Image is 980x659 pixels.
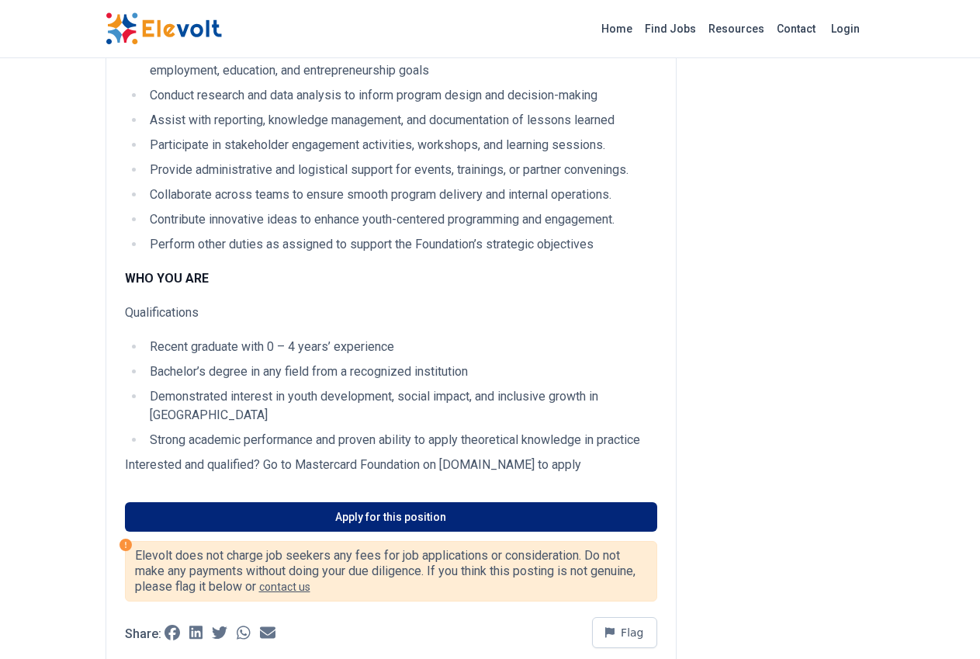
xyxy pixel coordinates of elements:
p: Qualifications [125,303,657,322]
a: Resources [702,16,770,41]
p: Share: [125,628,161,640]
strong: WHO YOU ARE [125,271,209,286]
li: Perform other duties as assigned to support the Foundation’s strategic objectives [145,235,657,254]
li: Bachelor’s degree in any field from a recognized institution [145,362,657,381]
li: Conduct research and data analysis to inform program design and decision-making [145,86,657,105]
li: Collaborate across teams to ensure smooth program delivery and internal operations. [145,186,657,204]
p: Elevolt does not charge job seekers any fees for job applications or consideration. Do not make a... [135,548,647,595]
li: Contribute innovative ideas to enhance youth-centered programming and engagement. [145,210,657,229]
a: Login [822,13,869,44]
li: Participate in stakeholder engagement activities, workshops, and learning sessions. [145,136,657,154]
a: Find Jobs [639,16,702,41]
li: Support the design, implementation, and monitoring of programs aligned with youth employment, edu... [145,43,657,80]
iframe: Chat Widget [902,584,980,659]
button: Flag [592,617,657,648]
li: Assist with reporting, knowledge management, and documentation of lessons learned [145,111,657,130]
li: Recent graduate with 0 – 4 years’ experience [145,338,657,356]
a: contact us [259,581,310,593]
li: Provide administrative and logistical support for events, trainings, or partner convenings. [145,161,657,179]
p: Interested and qualified? Go to Mastercard Foundation on [DOMAIN_NAME] to apply [125,456,657,474]
img: Elevolt [106,12,222,45]
a: Contact [770,16,822,41]
li: Demonstrated interest in youth development, social impact, and inclusive growth in [GEOGRAPHIC_DATA] [145,387,657,425]
a: Home [595,16,639,41]
li: Strong academic performance and proven ability to apply theoretical knowledge in practice [145,431,657,449]
a: Apply for this position [125,502,657,532]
